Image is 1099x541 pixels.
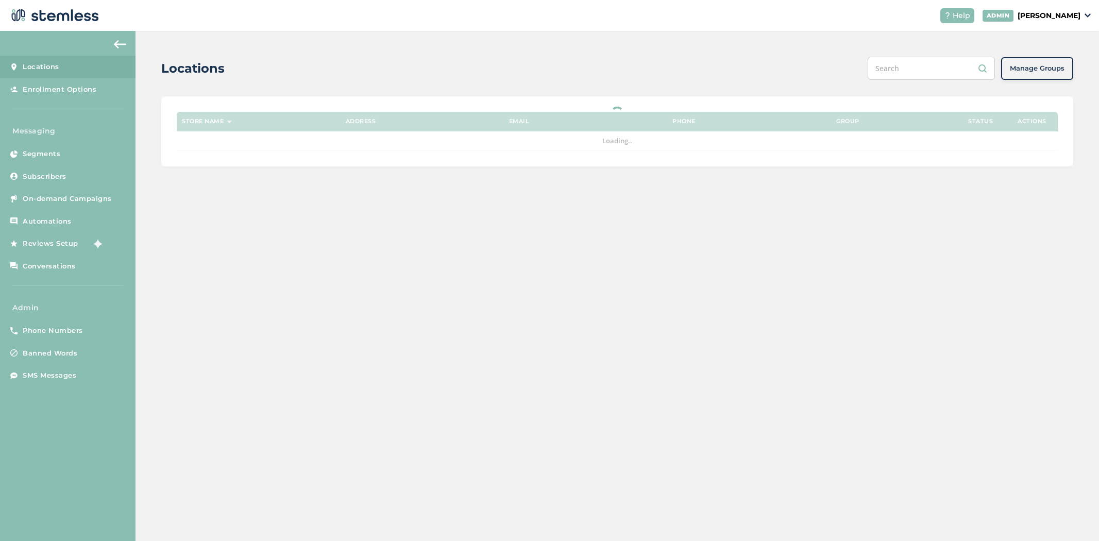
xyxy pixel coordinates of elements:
span: Reviews Setup [23,239,78,249]
span: Manage Groups [1010,63,1064,74]
span: Subscribers [23,172,66,182]
img: icon_down-arrow-small-66adaf34.svg [1085,13,1091,18]
span: Conversations [23,261,76,272]
span: On-demand Campaigns [23,194,112,204]
img: logo-dark-0685b13c.svg [8,5,99,26]
h2: Locations [161,59,225,78]
button: Manage Groups [1001,57,1073,80]
input: Search [868,57,995,80]
span: Automations [23,216,72,227]
span: Phone Numbers [23,326,83,336]
img: glitter-stars-b7820f95.gif [86,233,107,254]
span: Help [953,10,970,21]
div: ADMIN [983,10,1014,22]
span: Locations [23,62,59,72]
span: SMS Messages [23,370,76,381]
img: icon-arrow-back-accent-c549486e.svg [114,40,126,48]
span: Segments [23,149,60,159]
span: Enrollment Options [23,84,96,95]
p: [PERSON_NAME] [1018,10,1080,21]
img: icon-help-white-03924b79.svg [944,12,951,19]
iframe: Chat Widget [1047,492,1099,541]
span: Banned Words [23,348,77,359]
